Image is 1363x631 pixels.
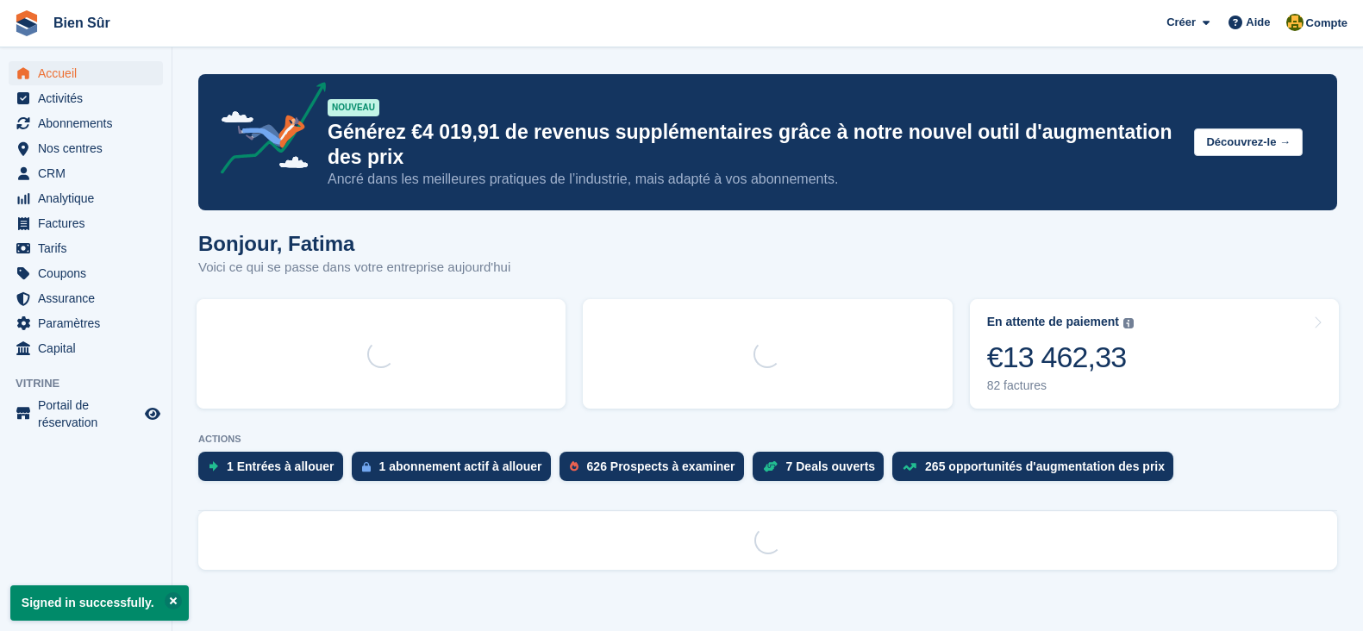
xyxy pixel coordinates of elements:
[38,336,141,360] span: Capital
[9,236,163,260] a: menu
[198,258,510,278] p: Voici ce qui se passe dans votre entreprise aujourd'hui
[10,585,189,621] p: Signed in successfully.
[925,459,1165,473] div: 265 opportunités d'augmentation des prix
[786,459,876,473] div: 7 Deals ouverts
[352,452,560,490] a: 1 abonnement actif à allouer
[38,61,141,85] span: Accueil
[763,460,778,472] img: deal-1b604bf984904fb50ccaf53a9ad4b4a5d6e5aea283cecdc64d6e3604feb123c2.svg
[38,236,141,260] span: Tarifs
[38,261,141,285] span: Coupons
[9,286,163,310] a: menu
[198,434,1337,445] p: ACTIONS
[38,286,141,310] span: Assurance
[1194,128,1303,157] button: Découvrez-le →
[560,452,753,490] a: 626 Prospects à examiner
[970,299,1339,409] a: En attente de paiement €13 462,33 82 factures
[198,232,510,255] h1: Bonjour, Fatima
[9,397,163,431] a: menu
[9,261,163,285] a: menu
[9,186,163,210] a: menu
[987,378,1134,393] div: 82 factures
[142,403,163,424] a: Boutique d'aperçu
[1306,15,1347,32] span: Compte
[38,186,141,210] span: Analytique
[328,120,1180,170] p: Générez €4 019,91 de revenus supplémentaires grâce à notre nouvel outil d'augmentation des prix
[1246,14,1270,31] span: Aide
[198,452,352,490] a: 1 Entrées à allouer
[9,136,163,160] a: menu
[903,463,916,471] img: price_increase_opportunities-93ffe204e8149a01c8c9dc8f82e8f89637d9d84a8eef4429ea346261dce0b2c0.svg
[38,311,141,335] span: Paramètres
[9,61,163,85] a: menu
[987,340,1134,375] div: €13 462,33
[570,461,578,472] img: prospect-51fa495bee0391a8d652442698ab0144808aea92771e9ea1ae160a38d050c398.svg
[753,452,893,490] a: 7 Deals ouverts
[1123,318,1134,328] img: icon-info-grey-7440780725fd019a000dd9b08b2336e03edf1995a4989e88bcd33f0948082b44.svg
[209,461,218,472] img: move_ins_to_allocate_icon-fdf77a2bb77ea45bf5b3d319d69a93e2d87916cf1d5bf7949dd705db3b84f3ca.svg
[328,170,1180,189] p: Ancré dans les meilleures pratiques de l’industrie, mais adapté à vos abonnements.
[206,82,327,180] img: price-adjustments-announcement-icon-8257ccfd72463d97f412b2fc003d46551f7dbcb40ab6d574587a9cd5c0d94...
[9,161,163,185] a: menu
[47,9,117,37] a: Bien Sûr
[9,336,163,360] a: menu
[379,459,542,473] div: 1 abonnement actif à allouer
[1286,14,1304,31] img: Fatima Kelaaoui
[587,459,735,473] div: 626 Prospects à examiner
[362,461,371,472] img: active_subscription_to_allocate_icon-d502201f5373d7db506a760aba3b589e785aa758c864c3986d89f69b8ff3...
[892,452,1182,490] a: 265 opportunités d'augmentation des prix
[227,459,334,473] div: 1 Entrées à allouer
[16,375,172,392] span: Vitrine
[14,10,40,36] img: stora-icon-8386f47178a22dfd0bd8f6a31ec36ba5ce8667c1dd55bd0f319d3a0aa187defe.svg
[38,136,141,160] span: Nos centres
[9,211,163,235] a: menu
[1166,14,1196,31] span: Créer
[9,311,163,335] a: menu
[38,86,141,110] span: Activités
[38,111,141,135] span: Abonnements
[9,111,163,135] a: menu
[328,99,379,116] div: NOUVEAU
[38,211,141,235] span: Factures
[987,315,1119,329] div: En attente de paiement
[38,397,141,431] span: Portail de réservation
[38,161,141,185] span: CRM
[9,86,163,110] a: menu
